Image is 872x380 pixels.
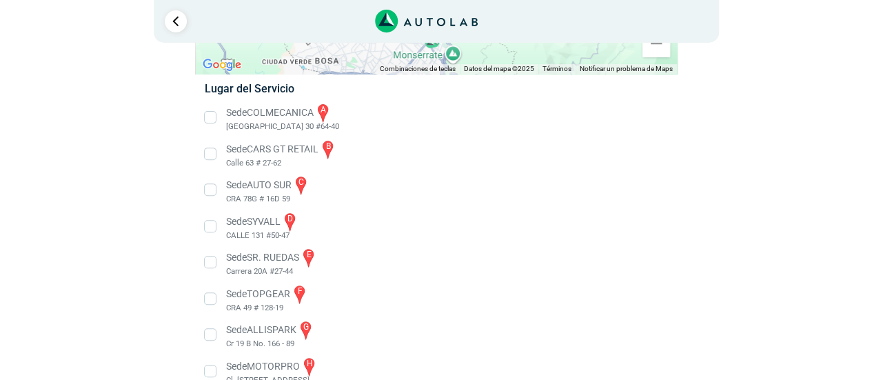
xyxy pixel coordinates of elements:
button: Combinaciones de teclas [380,64,456,74]
a: Términos (se abre en una nueva pestaña) [543,65,571,72]
a: Link al sitio de autolab [375,14,478,27]
a: Notificar un problema de Maps [580,65,673,72]
a: Abre esta zona en Google Maps (se abre en una nueva ventana) [199,56,245,74]
button: Reducir [642,30,670,57]
a: Ir al paso anterior [165,10,187,32]
span: Datos del mapa ©2025 [464,65,534,72]
img: Google [199,56,245,74]
h5: Lugar del Servicio [205,82,667,95]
